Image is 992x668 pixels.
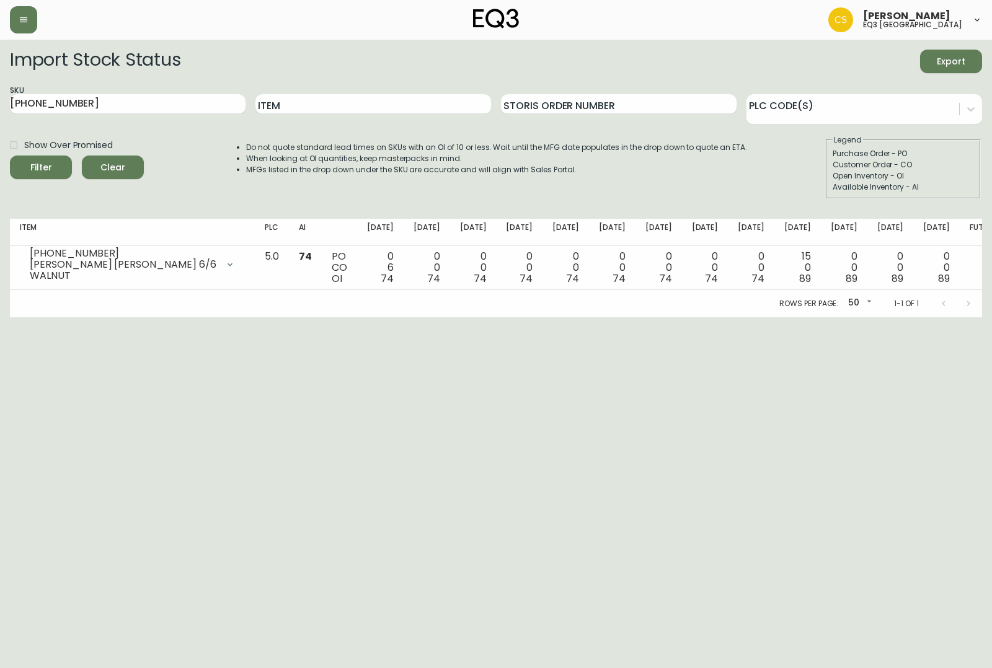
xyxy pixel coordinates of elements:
[867,219,914,246] th: [DATE]
[833,170,974,182] div: Open Inventory - OI
[705,271,718,286] span: 74
[30,248,218,259] div: [PHONE_NUMBER]
[450,219,497,246] th: [DATE]
[828,7,853,32] img: ed8259e910cb9901c453033fb9623775
[843,293,874,314] div: 50
[833,159,974,170] div: Customer Order - CO
[833,182,974,193] div: Available Inventory - AI
[930,54,972,69] span: Export
[821,219,867,246] th: [DATE]
[894,298,919,309] p: 1-1 of 1
[913,219,960,246] th: [DATE]
[779,298,838,309] p: Rows per page:
[751,271,764,286] span: 74
[357,219,404,246] th: [DATE]
[10,219,255,246] th: Item
[892,271,903,286] span: 89
[10,156,72,179] button: Filter
[682,219,728,246] th: [DATE]
[299,249,312,263] span: 74
[599,251,626,284] div: 0 0
[635,219,682,246] th: [DATE]
[496,219,542,246] th: [DATE]
[381,271,394,286] span: 74
[938,271,950,286] span: 89
[728,219,774,246] th: [DATE]
[332,271,342,286] span: OI
[255,246,289,290] td: 5.0
[92,160,134,175] span: Clear
[473,9,519,29] img: logo
[923,251,950,284] div: 0 0
[246,164,747,175] li: MFGs listed in the drop down under the SKU are accurate and will align with Sales Portal.
[589,219,635,246] th: [DATE]
[774,219,821,246] th: [DATE]
[20,251,245,278] div: [PHONE_NUMBER][PERSON_NAME] [PERSON_NAME] 6/6 WALNUT
[30,259,218,281] div: [PERSON_NAME] [PERSON_NAME] 6/6 WALNUT
[289,219,322,246] th: AI
[846,271,857,286] span: 89
[460,251,487,284] div: 0 0
[920,50,982,73] button: Export
[863,11,950,21] span: [PERSON_NAME]
[833,148,974,159] div: Purchase Order - PO
[566,271,579,286] span: 74
[520,271,533,286] span: 74
[877,251,904,284] div: 0 0
[542,219,589,246] th: [DATE]
[738,251,764,284] div: 0 0
[255,219,289,246] th: PLC
[414,251,440,284] div: 0 0
[332,251,347,284] div: PO CO
[82,156,144,179] button: Clear
[799,271,811,286] span: 89
[784,251,811,284] div: 15 0
[367,251,394,284] div: 0 6
[863,21,962,29] h5: eq3 [GEOGRAPHIC_DATA]
[404,219,450,246] th: [DATE]
[833,134,863,146] legend: Legend
[24,139,113,152] span: Show Over Promised
[831,251,857,284] div: 0 0
[645,251,672,284] div: 0 0
[474,271,487,286] span: 74
[246,153,747,164] li: When looking at OI quantities, keep masterpacks in mind.
[246,142,747,153] li: Do not quote standard lead times on SKUs with an OI of 10 or less. Wait until the MFG date popula...
[506,251,533,284] div: 0 0
[692,251,719,284] div: 0 0
[613,271,626,286] span: 74
[10,50,180,73] h2: Import Stock Status
[427,271,440,286] span: 74
[659,271,672,286] span: 74
[552,251,579,284] div: 0 0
